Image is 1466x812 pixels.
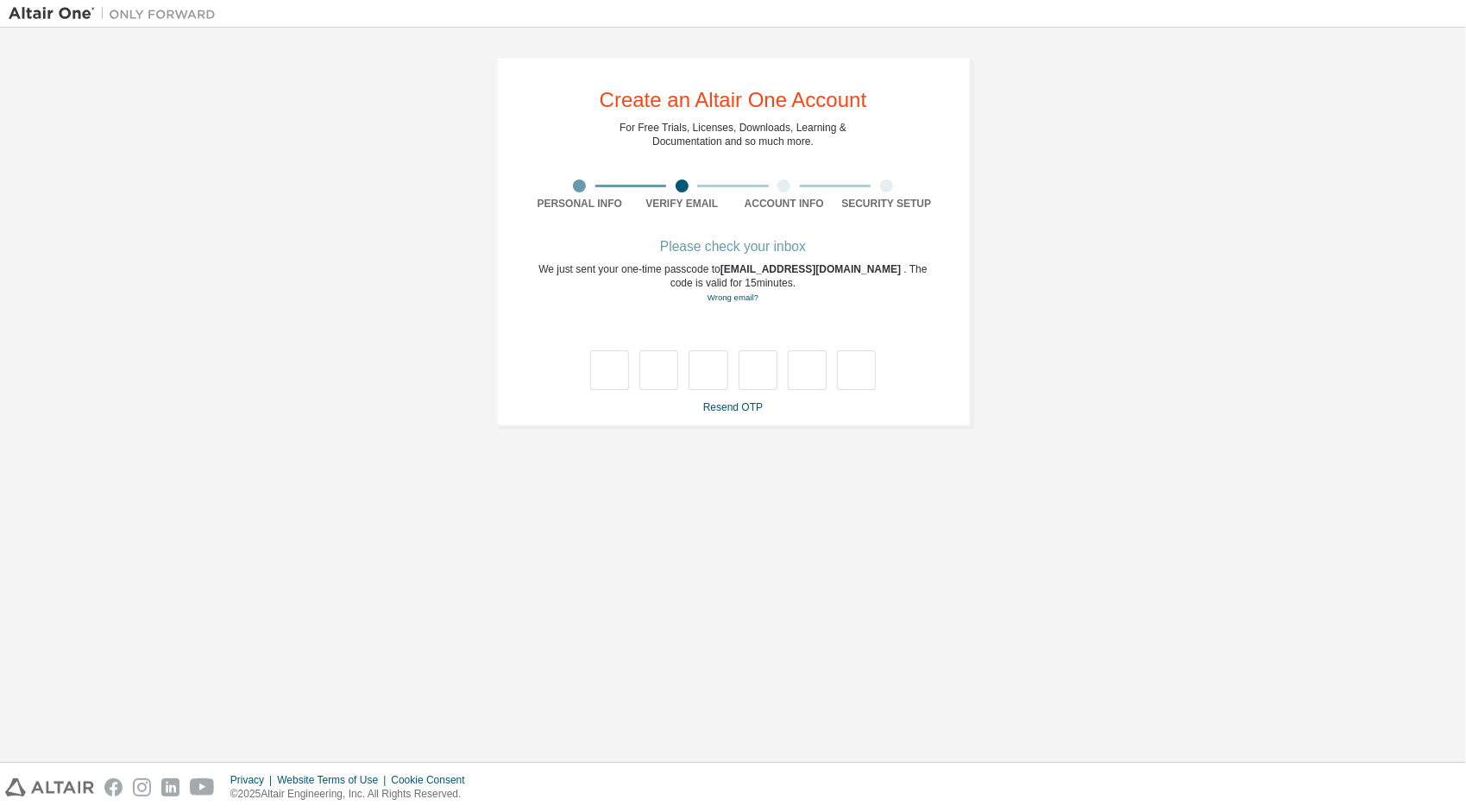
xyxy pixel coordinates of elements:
[600,90,867,110] div: Create an Altair One Account
[529,242,938,252] div: Please check your inbox
[230,773,277,787] div: Privacy
[391,773,475,787] div: Cookie Consent
[529,197,632,211] div: Personal Info
[277,773,391,787] div: Website Terms of Use
[703,401,763,413] a: Resend OTP
[733,197,836,211] div: Account Info
[708,293,758,302] a: Go back to the registration form
[190,778,215,796] img: youtube.svg
[5,778,94,796] img: altair_logo.svg
[104,778,123,796] img: facebook.svg
[620,121,846,148] div: For Free Trials, Licenses, Downloads, Learning & Documentation and so much more.
[133,778,151,796] img: instagram.svg
[835,197,938,211] div: Security Setup
[230,787,475,802] p: © 2025 Altair Engineering, Inc. All Rights Reserved.
[720,263,904,275] span: [EMAIL_ADDRESS][DOMAIN_NAME]
[631,197,733,211] div: Verify Email
[161,778,179,796] img: linkedin.svg
[529,262,938,305] div: We just sent your one-time passcode to . The code is valid for 15 minutes.
[9,5,224,22] img: Altair One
